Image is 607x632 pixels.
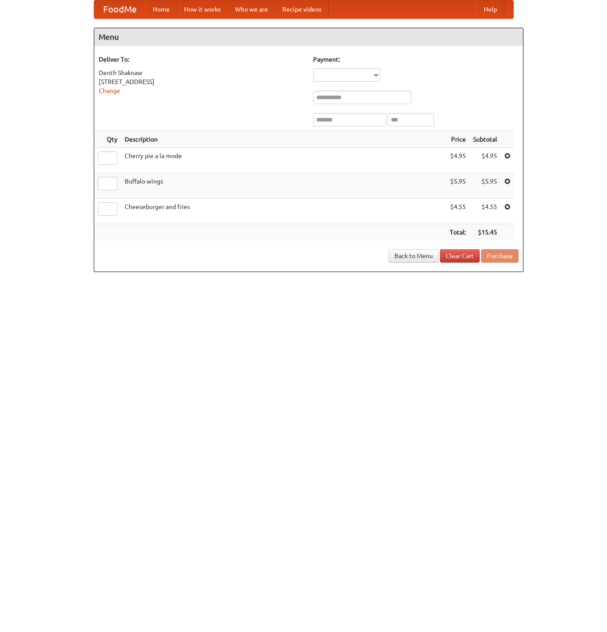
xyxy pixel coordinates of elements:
[94,28,523,46] h4: Menu
[121,173,446,199] td: Buffalo wings
[446,199,469,224] td: $4.55
[177,0,228,18] a: How it works
[121,131,446,148] th: Description
[94,0,146,18] a: FoodMe
[99,55,304,64] h5: Deliver To:
[275,0,329,18] a: Recipe videos
[481,249,519,263] button: Purchase
[99,77,304,86] div: [STREET_ADDRESS]
[469,173,501,199] td: $5.95
[469,199,501,224] td: $4.55
[477,0,504,18] a: Help
[446,148,469,173] td: $4.95
[146,0,177,18] a: Home
[121,199,446,224] td: Cheeseburger and fries
[446,131,469,148] th: Price
[389,249,439,263] a: Back to Menu
[228,0,275,18] a: Who we are
[94,131,121,148] th: Qty
[313,55,519,64] h5: Payment:
[446,224,469,241] th: Total:
[469,131,501,148] th: Subtotal
[99,87,120,94] a: Change
[469,148,501,173] td: $4.95
[469,224,501,241] th: $15.45
[121,148,446,173] td: Cherry pie a la mode
[446,173,469,199] td: $5.95
[99,68,304,77] div: Denth Shaknaw
[440,249,480,263] a: Clear Cart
